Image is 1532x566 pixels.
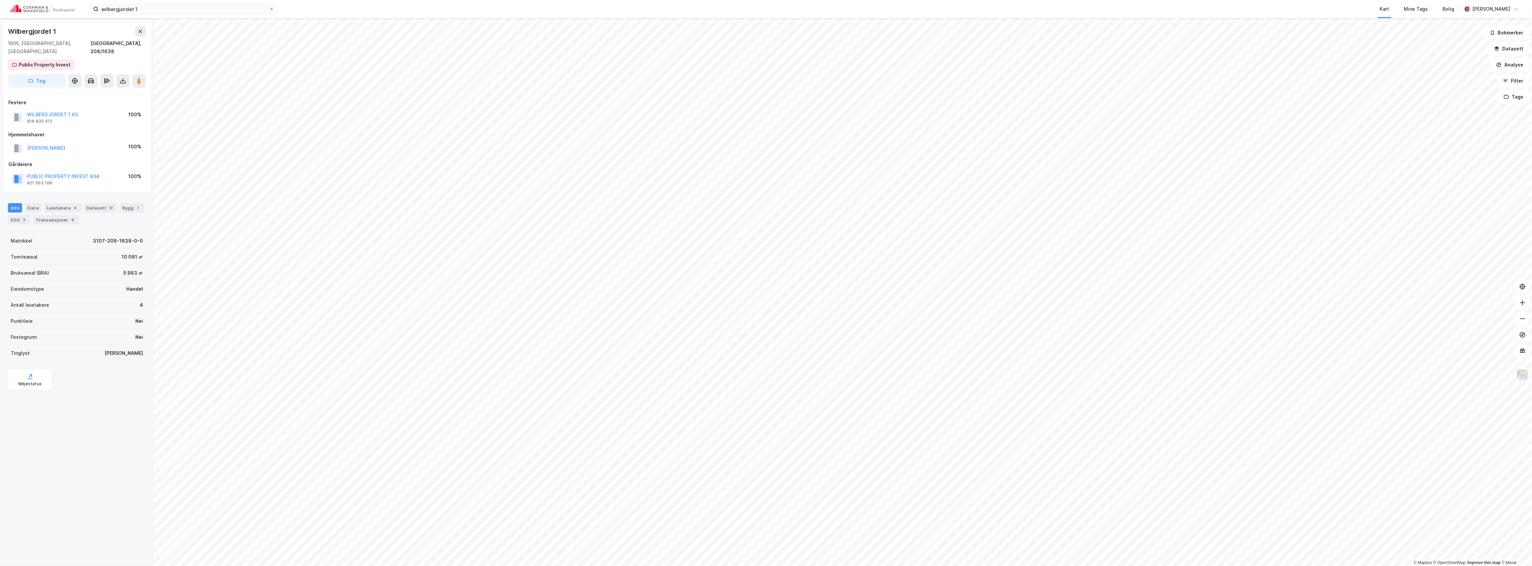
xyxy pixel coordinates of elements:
[135,317,143,325] div: Nei
[21,217,28,223] div: 3
[33,215,79,225] div: Transaksjoner
[122,253,143,261] div: 10 091 ㎡
[135,204,142,211] div: 1
[11,4,74,14] img: cushman-wakefield-realkapital-logo.202ea83816669bd177139c58696a8fa1.svg
[27,119,52,124] div: 818 835 612
[11,333,37,341] div: Festegrunn
[1484,26,1529,39] button: Bokmerker
[25,203,41,213] div: Eiere
[8,203,22,213] div: Info
[19,61,70,69] div: Public Property Invest
[99,4,269,14] input: Søk på adresse, matrikkel, gårdeiere, leietakere eller personer
[11,301,49,309] div: Antall leietakere
[1516,369,1529,381] img: Z
[1473,5,1511,13] div: [PERSON_NAME]
[8,26,57,37] div: Wilbergjordet 1
[91,39,146,55] div: [GEOGRAPHIC_DATA], 208/1638
[1499,534,1532,566] iframe: Chat Widget
[44,203,81,213] div: Leietakere
[1404,5,1428,13] div: Mine Tags
[108,204,114,211] div: 12
[8,39,91,55] div: 1605, [GEOGRAPHIC_DATA], [GEOGRAPHIC_DATA]
[8,74,65,88] button: Tag
[1443,5,1454,13] div: Bolig
[8,160,145,168] div: Gårdeiere
[128,143,141,151] div: 100%
[69,217,76,223] div: 8
[8,99,145,107] div: Festere
[72,204,79,211] div: 4
[1380,5,1389,13] div: Kart
[8,215,30,225] div: ESG
[128,172,141,180] div: 100%
[1499,534,1532,566] div: Kontrollprogram for chat
[140,301,143,309] div: 4
[18,381,42,387] div: Miljøstatus
[1433,560,1466,565] a: OpenStreetMap
[11,237,32,245] div: Matrikkel
[1497,74,1529,88] button: Filter
[105,349,143,357] div: [PERSON_NAME]
[84,203,117,213] div: Datasett
[123,269,143,277] div: 5 983 ㎡
[11,317,33,325] div: Punktleie
[1491,58,1529,72] button: Analyse
[1468,560,1501,565] a: Improve this map
[1489,42,1529,55] button: Datasett
[11,253,37,261] div: Tomteareal
[1414,560,1432,565] a: Mapbox
[93,237,143,245] div: 3107-208-1638-0-0
[27,180,52,186] div: 921 563 108
[11,349,30,357] div: Tinglyst
[120,203,144,213] div: Bygg
[11,285,44,293] div: Eiendomstype
[135,333,143,341] div: Nei
[126,285,143,293] div: Handel
[8,131,145,139] div: Hjemmelshaver
[1498,90,1529,104] button: Tags
[11,269,49,277] div: Bruksareal (BRA)
[128,111,141,119] div: 100%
